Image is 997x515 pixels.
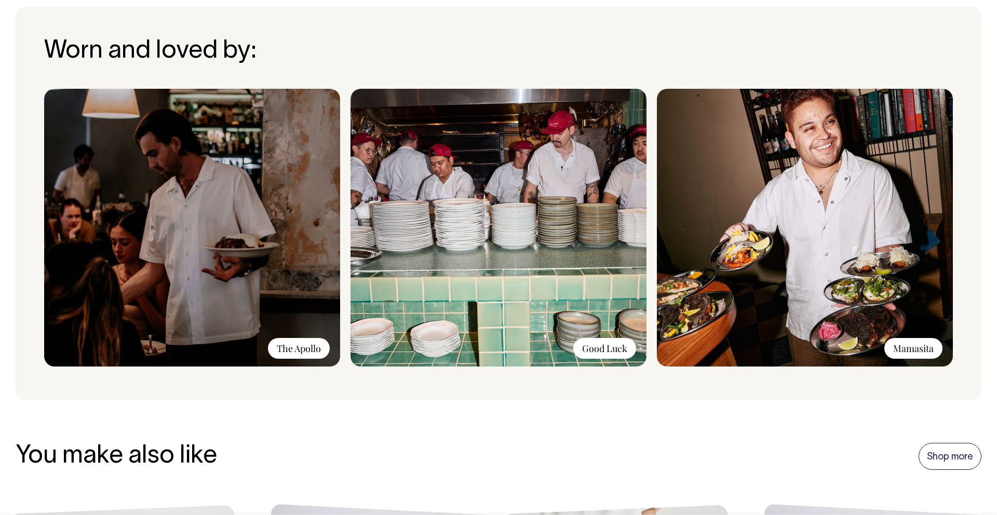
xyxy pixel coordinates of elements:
div: The Apollo [268,338,330,359]
img: Goodluck007A9461.jpg [351,89,646,367]
img: Mamasita.jpg [657,89,953,367]
div: Mamasita [884,338,942,359]
img: AB5I8998_NikkiTo.jpg [44,89,340,367]
div: Good Luck [573,338,636,359]
h3: Worn and loved by: [44,38,953,65]
h3: You make also like [16,443,217,470]
a: Shop more [919,443,981,470]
